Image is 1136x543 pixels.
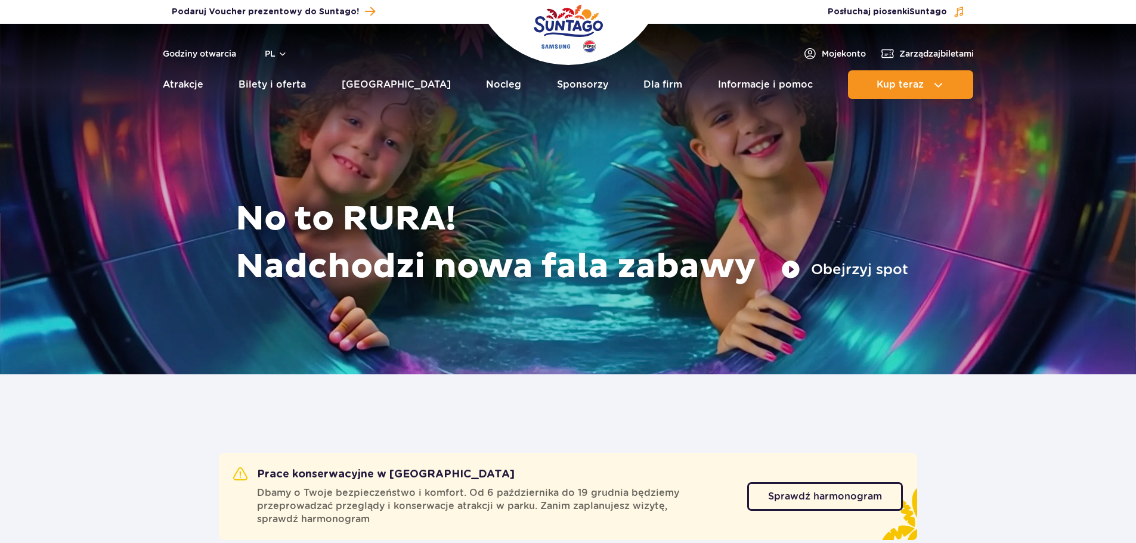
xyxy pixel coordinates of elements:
span: Zarządzaj biletami [899,48,974,60]
a: Dla firm [643,70,682,99]
span: Podaruj Voucher prezentowy do Suntago! [172,6,359,18]
a: Sprawdź harmonogram [747,482,903,511]
a: [GEOGRAPHIC_DATA] [342,70,451,99]
button: Kup teraz [848,70,973,99]
a: Godziny otwarcia [163,48,236,60]
button: Posłuchaj piosenkiSuntago [828,6,965,18]
span: Kup teraz [877,79,924,90]
span: Suntago [909,8,947,16]
a: Mojekonto [803,46,866,61]
span: Posłuchaj piosenki [828,6,947,18]
button: pl [265,48,287,60]
h2: Prace konserwacyjne w [GEOGRAPHIC_DATA] [233,467,515,482]
a: Atrakcje [163,70,203,99]
span: Dbamy o Twoje bezpieczeństwo i komfort. Od 6 października do 19 grudnia będziemy przeprowadzać pr... [257,486,733,526]
a: Bilety i oferta [239,70,306,99]
a: Podaruj Voucher prezentowy do Suntago! [172,4,375,20]
a: Nocleg [486,70,521,99]
span: Sprawdź harmonogram [768,492,882,501]
span: Moje konto [822,48,866,60]
h1: No to RURA! Nadchodzi nowa fala zabawy [236,196,908,291]
a: Zarządzajbiletami [880,46,974,61]
a: Informacje i pomoc [718,70,813,99]
a: Sponsorzy [557,70,608,99]
button: Obejrzyj spot [781,260,908,279]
